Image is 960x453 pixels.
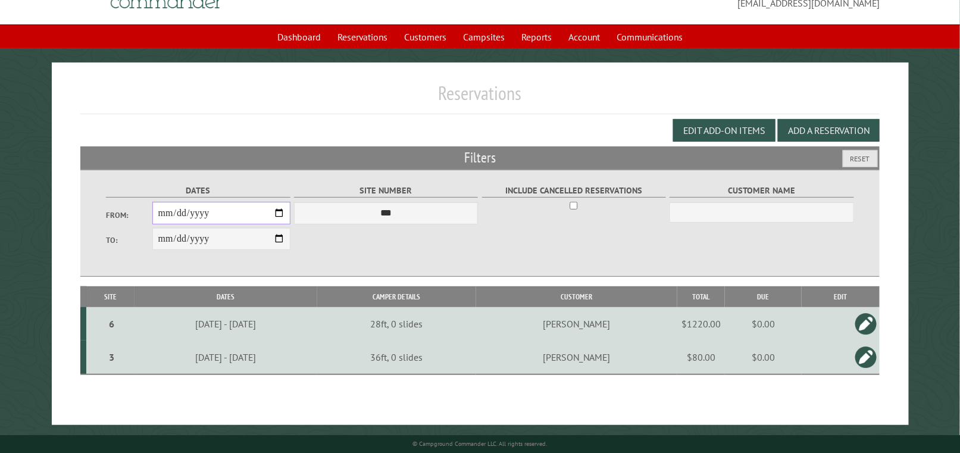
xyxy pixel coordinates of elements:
[91,351,133,363] div: 3
[456,26,512,48] a: Campsites
[725,286,802,307] th: Due
[106,235,152,246] label: To:
[802,286,880,307] th: Edit
[778,119,880,142] button: Add a Reservation
[317,340,476,374] td: 36ft, 0 slides
[317,286,476,307] th: Camper Details
[106,184,290,198] label: Dates
[514,26,559,48] a: Reports
[843,150,878,167] button: Reset
[136,318,315,330] div: [DATE] - [DATE]
[270,26,328,48] a: Dashboard
[413,440,548,448] small: © Campground Commander LLC. All rights reserved.
[476,286,677,307] th: Customer
[476,340,677,374] td: [PERSON_NAME]
[397,26,454,48] a: Customers
[677,340,725,374] td: $80.00
[725,340,802,374] td: $0.00
[677,307,725,340] td: $1220.00
[91,318,133,330] div: 6
[136,351,315,363] div: [DATE] - [DATE]
[482,184,666,198] label: Include Cancelled Reservations
[294,184,478,198] label: Site Number
[670,184,853,198] label: Customer Name
[330,26,395,48] a: Reservations
[561,26,607,48] a: Account
[677,286,725,307] th: Total
[609,26,690,48] a: Communications
[317,307,476,340] td: 28ft, 0 slides
[106,210,152,221] label: From:
[135,286,317,307] th: Dates
[80,82,880,114] h1: Reservations
[476,307,677,340] td: [PERSON_NAME]
[725,307,802,340] td: $0.00
[80,146,880,169] h2: Filters
[86,286,135,307] th: Site
[673,119,775,142] button: Edit Add-on Items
